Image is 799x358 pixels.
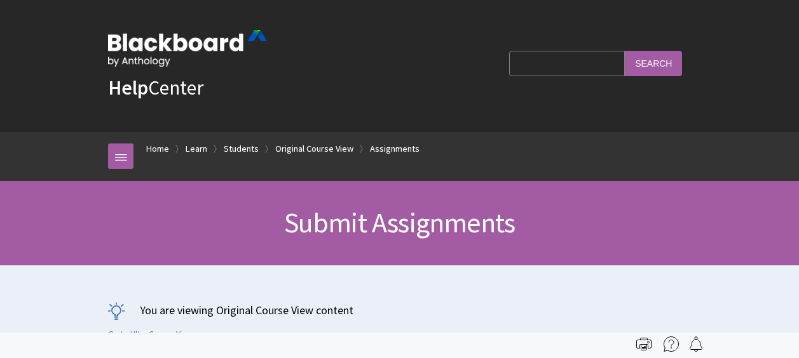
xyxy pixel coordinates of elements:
[370,141,420,157] a: Assignments
[625,51,682,76] input: Search
[688,336,704,352] img: Follow this page
[108,75,203,100] a: HelpCenter
[108,75,148,100] strong: Help
[664,336,679,352] img: More help
[275,141,353,157] a: Original Course View
[186,141,207,157] a: Learn
[284,205,516,240] span: Submit Assignments
[108,30,267,67] img: Blackboard by Anthology
[636,336,652,352] img: Print
[108,302,691,318] p: You are viewing Original Course View content
[146,141,169,157] a: Home
[108,329,217,340] a: Go to Ultra Course View page.
[224,141,259,157] a: Students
